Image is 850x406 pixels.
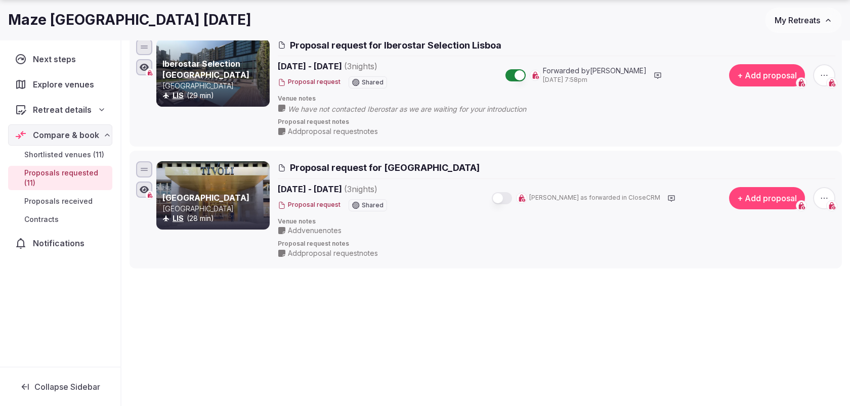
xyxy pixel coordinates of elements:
span: Notifications [33,237,89,249]
span: [PERSON_NAME] as forwarded in CloseCRM [529,194,660,202]
span: [DATE] - [DATE] [278,60,456,72]
button: LIS [173,91,184,101]
span: Contracts [24,214,59,224]
button: + Add proposal [729,64,805,86]
span: Retreat details [33,104,92,116]
a: Proposals requested (11) [8,166,112,190]
span: Proposal request notes [278,240,835,248]
button: Collapse Sidebar [8,376,112,398]
span: Add proposal request notes [288,126,378,137]
div: (29 min) [162,91,268,101]
span: Next steps [33,53,80,65]
button: LIS [173,213,184,223]
span: [DATE] 7:58pm [543,76,647,84]
p: [GEOGRAPHIC_DATA] [162,204,268,214]
div: (28 min) [162,213,268,223]
span: [DATE] - [DATE] [278,183,456,195]
span: Proposals requested (11) [24,168,108,188]
span: ( 3 night s ) [344,61,377,71]
span: Proposals received [24,196,93,206]
a: Next steps [8,49,112,70]
span: Add proposal request notes [288,248,378,258]
span: Proposal request for [GEOGRAPHIC_DATA] [290,161,480,174]
span: Compare & book [33,129,99,141]
span: Proposal request notes [278,118,835,126]
p: [GEOGRAPHIC_DATA] [162,81,268,91]
span: ( 3 night s ) [344,184,377,194]
span: We have not contacted Iberostar as we are waiting for your introduction [288,104,546,114]
a: [GEOGRAPHIC_DATA] [162,193,249,203]
a: Explore venues [8,74,112,95]
span: Shared [362,79,384,85]
span: Forwarded by [PERSON_NAME] [543,66,647,76]
span: Venue notes [278,217,835,226]
button: + Add proposal [729,187,805,209]
h1: Maze [GEOGRAPHIC_DATA] [DATE] [8,10,251,30]
a: Contracts [8,212,112,227]
span: Proposal request for Iberostar Selection Lisboa [290,39,501,52]
a: Shortlisted venues (11) [8,148,112,162]
a: Notifications [8,233,112,254]
a: LIS [173,91,184,100]
button: Proposal request [278,201,341,209]
span: Shared [362,202,384,208]
span: Collapse Sidebar [34,382,100,392]
span: Add venue notes [288,225,342,236]
a: LIS [173,214,184,222]
span: Explore venues [33,78,98,91]
button: Proposal request [278,78,341,86]
a: Iberostar Selection [GEOGRAPHIC_DATA] [162,59,249,80]
button: My Retreats [765,8,842,33]
span: My Retreats [775,15,820,25]
a: Proposals received [8,194,112,208]
span: Venue notes [278,95,835,103]
span: Shortlisted venues (11) [24,150,104,160]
